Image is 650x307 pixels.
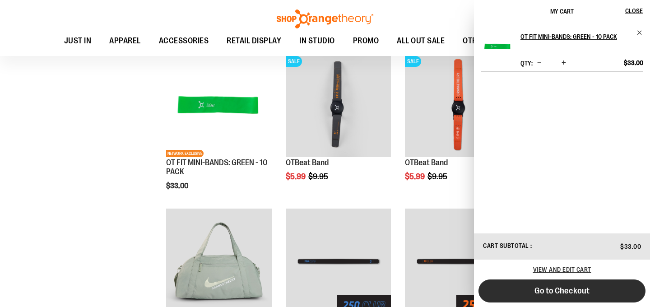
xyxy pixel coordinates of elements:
span: $5.99 [286,172,307,181]
span: NETWORK EXCLUSIVE [166,150,204,157]
a: OTBeat BandSALE [286,51,391,158]
span: $33.00 [620,243,641,250]
span: OTF BY YOU [463,31,504,51]
div: product [162,47,276,213]
a: OTBeat BandSALE [405,51,511,158]
img: OTBeat Band [405,51,511,157]
span: IN STUDIO [299,31,335,51]
span: APPAREL [109,31,141,51]
span: SALE [405,56,421,67]
span: Close [625,7,643,14]
span: $5.99 [405,172,426,181]
button: Go to Checkout [478,279,645,302]
a: OT FIT MINI-BANDS: GREEN - 10 PACK [481,29,515,69]
a: Remove item [636,29,643,36]
div: product [281,47,396,204]
a: OT FIT MINI-BANDS: GREEN - 10 PACK [520,29,643,44]
span: PROMO [353,31,379,51]
li: Product [481,29,643,72]
img: Product image for OT FIT MINI-BANDS: GREEN - 10 PACK [166,51,272,157]
a: Product image for OT FIT MINI-BANDS: GREEN - 10 PACKNETWORK EXCLUSIVE [166,51,272,158]
img: OTBeat Band [286,51,391,157]
a: OTBeat Band [286,158,329,167]
button: Decrease product quantity [535,59,543,68]
button: Increase product quantity [559,59,568,68]
span: SALE [286,56,302,67]
span: $9.95 [427,172,449,181]
span: ALL OUT SALE [397,31,445,51]
span: $33.00 [166,182,190,190]
a: OT FIT MINI-BANDS: GREEN - 10 PACK [166,158,268,176]
span: $9.95 [308,172,330,181]
div: product [400,47,515,204]
img: OT FIT MINI-BANDS: GREEN - 10 PACK [481,29,515,63]
span: ACCESSORIES [159,31,209,51]
a: View and edit cart [533,266,591,273]
span: RETAIL DISPLAY [227,31,281,51]
a: OTBeat Band [405,158,448,167]
span: Cart Subtotal [483,242,529,249]
span: Go to Checkout [534,286,590,296]
span: My Cart [550,8,574,15]
h2: OT FIT MINI-BANDS: GREEN - 10 PACK [520,29,631,44]
label: Qty [520,60,533,67]
span: $33.00 [624,59,643,67]
span: JUST IN [64,31,92,51]
img: Shop Orangetheory [275,9,375,28]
